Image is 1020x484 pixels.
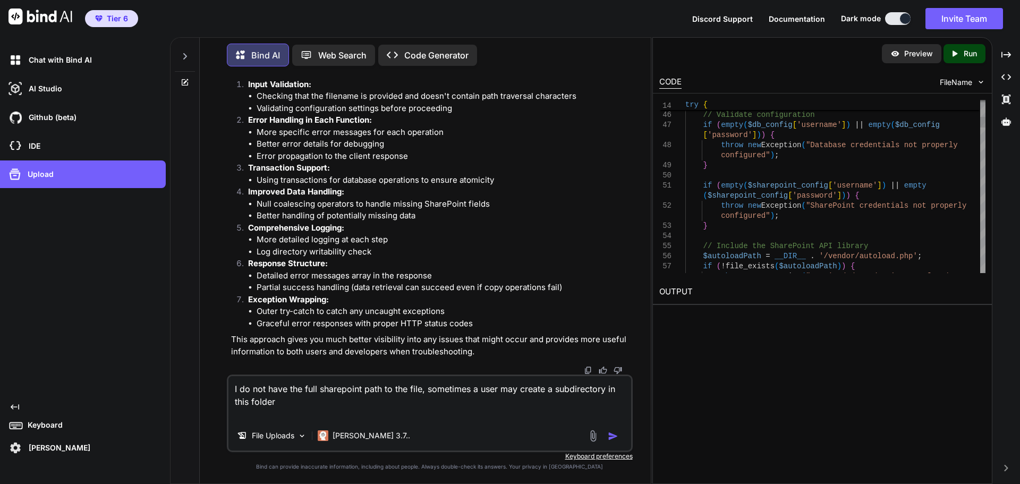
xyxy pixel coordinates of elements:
[703,161,707,169] span: }
[775,211,779,220] span: ;
[257,305,631,318] li: Outer try-catch to catch any uncaught exceptions
[257,270,631,282] li: Detailed error messages array in the response
[659,140,671,150] div: 48
[761,272,802,281] span: Exception
[659,110,671,120] div: 46
[761,141,802,149] span: Exception
[841,191,846,200] span: )
[248,163,330,173] strong: Transaction Support:
[703,181,712,190] span: if
[788,191,792,200] span: [
[659,271,671,282] div: 58
[692,14,753,23] span: Discord Support
[257,246,631,258] li: Log directory writability check
[806,141,958,149] span: "Database credentials not properly
[24,443,90,453] p: [PERSON_NAME]
[976,78,985,87] img: chevron down
[721,262,725,270] span: !
[231,334,631,358] p: This approach gives you much better visibility into any issues that might occur and provides more...
[721,181,743,190] span: empty
[841,13,881,24] span: Dark mode
[779,262,837,270] span: $autoloadPath
[703,242,868,250] span: // Include the SharePoint API library
[770,131,774,139] span: {
[257,90,631,103] li: Checking that the filename is provided and doesn't contain path traversal characters
[608,431,618,441] img: icon
[877,181,881,190] span: ]
[257,150,631,163] li: Error propagation to the client response
[599,366,607,375] img: like
[252,430,294,441] p: File Uploads
[659,171,671,181] div: 50
[257,126,631,139] li: More specific error messages for each operation
[708,191,788,200] span: $sharepoint_config
[404,49,469,62] p: Code Generator
[248,115,372,125] strong: Error Handling in Each Function:
[85,10,138,27] button: premiumTier 6
[703,222,707,230] span: }
[257,318,631,330] li: Graceful error responses with proper HTTP status codes
[703,100,707,109] span: {
[248,223,344,233] strong: Comprehensive Logging:
[747,181,828,190] span: $sharepoint_config
[904,48,933,59] p: Preview
[761,201,802,210] span: Exception
[846,191,850,200] span: )
[725,262,774,270] span: file_exists
[653,279,992,304] h2: OUTPUT
[659,251,671,261] div: 56
[659,101,671,111] span: 14
[770,211,774,220] span: )
[837,191,841,200] span: ]
[24,112,76,123] p: Github (beta)
[297,431,307,440] img: Pick Models
[659,76,682,89] div: CODE
[659,261,671,271] div: 57
[703,191,707,200] span: (
[775,252,806,260] span: __DIR__
[792,191,837,200] span: 'password'
[228,376,631,421] textarea: I do not have the full sharepoint path to the file, sometimes a user may create a subdirectory in...
[659,221,671,231] div: 53
[940,77,972,88] span: FileName
[882,181,886,190] span: )
[810,252,814,260] span: .
[868,121,890,129] span: empty
[584,366,592,375] img: copy
[890,181,899,190] span: ||
[752,131,756,139] span: ]
[248,186,344,197] strong: Improved Data Handling:
[721,151,770,159] span: configured"
[890,49,900,58] img: preview
[248,258,328,268] strong: Response Structure:
[806,201,966,210] span: "SharePoint credentials not properly
[659,231,671,241] div: 54
[24,141,40,151] p: IDE
[708,131,752,139] span: 'password'
[333,430,410,441] p: [PERSON_NAME] 3.7..
[23,420,63,430] p: Keyboard
[227,452,633,461] p: Keyboard preferences
[806,272,971,281] span: "Required dependencies not found. Run
[855,121,864,129] span: ||
[747,201,761,210] span: new
[721,141,743,149] span: throw
[6,108,24,126] img: githubDark
[769,14,825,23] span: Documentation
[797,121,841,129] span: 'username'
[890,121,895,129] span: (
[6,439,24,457] img: settings
[747,141,761,149] span: new
[692,13,753,24] button: Discord Support
[659,201,671,211] div: 52
[775,262,779,270] span: (
[248,294,329,304] strong: Exception Wrapping:
[257,210,631,222] li: Better handling of potentially missing data
[703,111,814,119] span: // Validate configuration
[801,201,805,210] span: (
[257,198,631,210] li: Null coalescing operators to handle missing SharePoint fields
[855,191,859,200] span: {
[770,151,774,159] span: )
[659,181,671,191] div: 51
[747,121,792,129] span: $db_config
